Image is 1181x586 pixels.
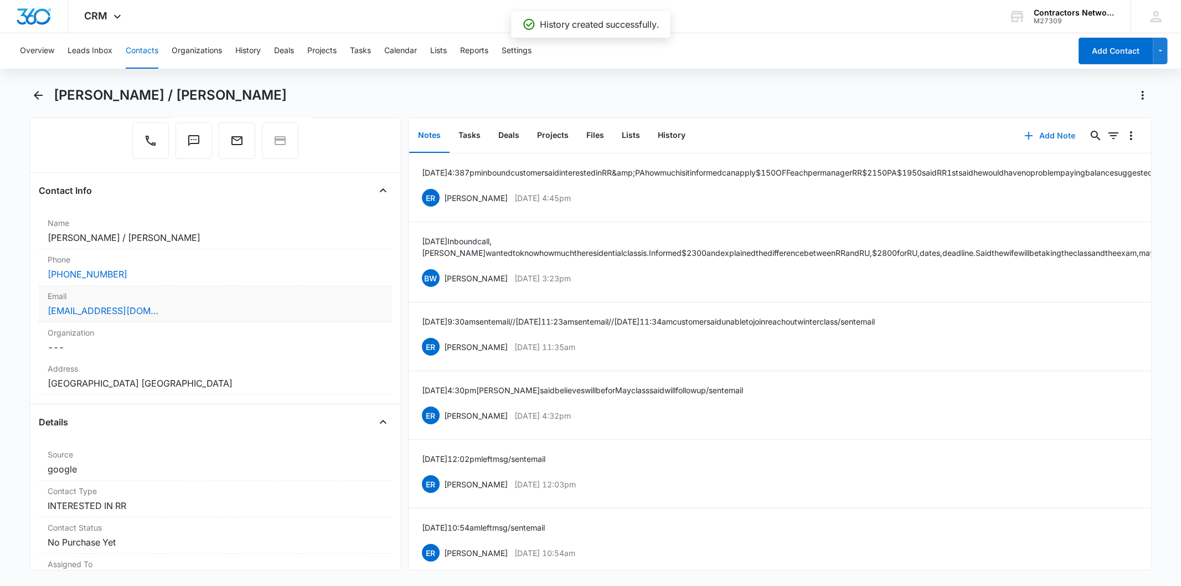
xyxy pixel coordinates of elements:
p: [DATE] 11:35am [514,341,575,353]
button: Call [132,122,169,159]
a: Call [132,140,169,149]
span: BW [422,269,440,287]
button: Tasks [350,33,371,69]
button: History [235,33,261,69]
dd: [PERSON_NAME] / [PERSON_NAME] [48,231,383,244]
button: Leads Inbox [68,33,112,69]
button: Close [374,413,392,431]
button: Actions [1134,86,1152,104]
h1: [PERSON_NAME] / [PERSON_NAME] [54,87,287,104]
p: History created successfully. [540,18,659,31]
div: Contact TypeINTERESTED IN RR [39,481,391,517]
dd: --- [48,341,383,354]
dd: No Purchase Yet [48,536,383,549]
p: [DATE] 4:45pm [514,192,571,204]
button: Back [29,86,47,104]
label: Name [48,217,383,229]
button: Email [219,122,255,159]
span: ER [422,475,440,493]
p: [PERSON_NAME] [444,273,508,284]
dd: [GEOGRAPHIC_DATA] [GEOGRAPHIC_DATA] [48,377,383,390]
span: CRM [85,10,108,22]
div: Contact StatusNo Purchase Yet [39,517,391,554]
button: Reports [460,33,488,69]
p: [DATE] 4:30pm [PERSON_NAME] said believes will be for May class said will follow up / sent email [422,384,743,396]
div: Name[PERSON_NAME] / [PERSON_NAME] [39,213,391,249]
label: Contact Type [48,485,383,497]
p: [PERSON_NAME] [444,547,508,559]
h4: Contact Info [39,184,92,197]
button: Calendar [384,33,417,69]
h4: Details [39,415,68,429]
span: ER [422,544,440,562]
p: [PERSON_NAME] [444,341,508,353]
dd: google [48,462,383,476]
p: [DATE] 12:03pm [514,479,576,490]
div: account id [1034,17,1115,25]
button: History [649,119,694,153]
button: Text [176,122,212,159]
label: Email [48,290,383,302]
p: [PERSON_NAME] [444,410,508,421]
button: Lists [430,33,447,69]
button: Contacts [126,33,158,69]
button: Overflow Menu [1122,127,1140,145]
button: Overview [20,33,54,69]
p: [DATE] 12:02pm left msg / sent email [422,453,545,465]
label: Address [48,363,383,374]
button: Tasks [450,119,489,153]
button: Files [577,119,613,153]
button: Settings [502,33,532,69]
div: Email[EMAIL_ADDRESS][DOMAIN_NAME] [39,286,391,322]
button: Deals [274,33,294,69]
label: Assigned To [48,558,383,570]
div: Address[GEOGRAPHIC_DATA] [GEOGRAPHIC_DATA] [39,358,391,395]
a: Email [219,140,255,149]
button: Close [374,182,392,199]
p: [DATE] 3:23pm [514,273,571,284]
div: Phone[PHONE_NUMBER] [39,249,391,286]
button: Add Contact [1079,38,1153,64]
span: ER [422,407,440,424]
button: Notes [409,119,450,153]
p: [DATE] 10:54am left msg / sent email [422,522,545,533]
button: Projects [307,33,337,69]
div: account name [1034,8,1115,17]
button: Lists [613,119,649,153]
label: Phone [48,254,383,265]
div: Organization--- [39,322,391,358]
a: [PHONE_NUMBER] [48,268,127,281]
a: [EMAIL_ADDRESS][DOMAIN_NAME] [48,304,158,317]
label: Source [48,449,383,460]
span: ER [422,338,440,356]
button: Search... [1087,127,1105,145]
label: Organization [48,327,383,338]
p: [PERSON_NAME] [444,192,508,204]
button: Add Note [1013,122,1087,149]
button: Filters [1105,127,1122,145]
p: [DATE] 10:54am [514,547,575,559]
a: Text [176,140,212,149]
button: Deals [489,119,528,153]
p: [DATE] 9:30am sent email // [DATE] 11:23am sent email // [DATE] 11:34am customer said unable to j... [422,316,875,327]
label: Contact Status [48,522,383,533]
span: ER [422,189,440,207]
p: [DATE] 4:32pm [514,410,571,421]
div: Sourcegoogle [39,444,391,481]
button: Organizations [172,33,222,69]
p: [PERSON_NAME] [444,479,508,490]
dd: INTERESTED IN RR [48,499,383,512]
button: Projects [528,119,577,153]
